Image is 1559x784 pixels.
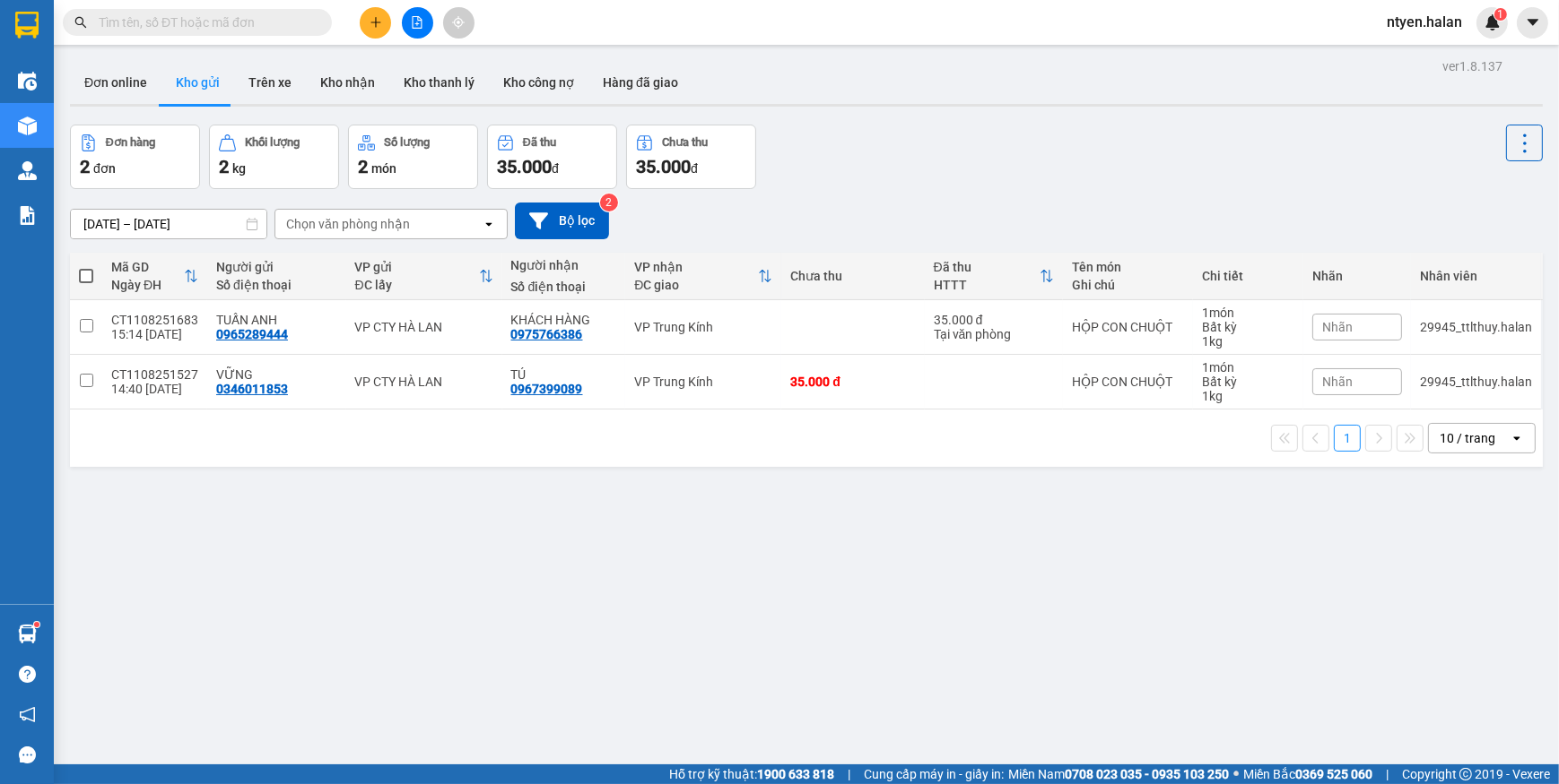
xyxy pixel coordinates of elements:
div: Tại văn phòng [934,327,1055,341]
span: caret-down [1525,14,1541,30]
span: 2 [358,156,368,177]
sup: 1 [1494,8,1507,21]
div: CT1108251683 [111,313,198,327]
span: Nhãn [1322,320,1353,334]
div: Tên món [1072,260,1184,274]
button: Kho gửi [161,61,234,104]
div: Chưa thu [790,269,915,283]
span: search [74,16,87,29]
span: message [19,746,36,763]
button: Chưa thu35.000đ [626,125,756,189]
span: món [371,161,396,176]
span: 2 [80,156,90,177]
img: logo-vxr [15,12,39,39]
div: 29945_ttlthuy.halan [1420,320,1532,334]
div: 0346011853 [216,382,288,396]
sup: 2 [600,194,618,211]
span: 35.000 [636,156,691,177]
div: CT1108251527 [111,367,198,382]
span: đ [552,161,559,176]
button: Trên xe [234,61,306,104]
button: Hàng đã giao [588,61,692,104]
div: HỘP CON CHUỘT [1072,320,1184,334]
div: Ngày ĐH [111,278,184,292]
div: ĐC lấy [355,278,479,292]
div: VP Trung Kính [634,375,772,389]
div: VỮNG [216,367,337,382]
div: 15:14 [DATE] [111,327,198,341]
div: Đơn hàng [106,136,155,149]
div: Người nhận [511,258,617,272]
div: Bất kỳ [1202,320,1294,334]
div: Chi tiết [1202,269,1294,283]
input: Tìm tên, số ĐT hoặc mã đơn [99,13,310,32]
div: Ghi chú [1072,278,1184,292]
button: aim [443,7,475,39]
img: warehouse-icon [18,72,37,90]
button: Số lượng2món [348,125,478,189]
span: aim [452,16,465,29]
div: 1 món [1202,360,1294,375]
div: Khối lượng [245,136,300,149]
span: ⚪️ [1233,771,1239,778]
div: 1 món [1202,306,1294,320]
span: 1 [1497,8,1503,21]
img: icon-new-feature [1485,14,1501,30]
span: | [1386,764,1389,784]
span: Cung cấp máy in - giấy in: [864,764,1004,784]
span: Nhãn [1322,375,1353,389]
span: kg [232,161,246,176]
div: Số điện thoại [216,278,337,292]
button: caret-down [1517,7,1548,39]
span: Miền Bắc [1243,764,1372,784]
span: file-add [411,16,423,29]
th: Toggle SortBy [346,253,502,300]
div: Chọn văn phòng nhận [286,215,410,233]
th: Toggle SortBy [925,253,1064,300]
th: Toggle SortBy [102,253,207,300]
strong: 1900 633 818 [757,767,834,781]
div: VP CTY HÀ LAN [355,320,493,334]
button: Kho nhận [306,61,389,104]
span: Hỗ trợ kỹ thuật: [669,764,834,784]
sup: 1 [34,622,39,627]
button: Bộ lọc [515,202,609,239]
th: Toggle SortBy [625,253,781,300]
div: Nhãn [1312,269,1402,283]
div: 35.000 đ [790,375,915,389]
div: Nhân viên [1420,269,1532,283]
span: Miền Nam [1008,764,1229,784]
div: Mã GD [111,260,184,274]
span: ntyen.halan [1372,11,1476,33]
div: 29945_ttlthuy.halan [1420,375,1532,389]
div: VP Trung Kính [634,320,772,334]
div: VP nhận [634,260,758,274]
button: 1 [1334,425,1361,452]
button: Đã thu35.000đ [487,125,617,189]
span: 35.000 [497,156,552,177]
span: plus [370,16,382,29]
div: Chưa thu [662,136,708,149]
button: plus [360,7,391,39]
div: Số lượng [384,136,430,149]
div: 0975766386 [511,327,583,341]
span: đ [691,161,698,176]
div: VP CTY HÀ LAN [355,375,493,389]
div: TÚ [511,367,617,382]
button: Khối lượng2kg [209,125,339,189]
img: warehouse-icon [18,161,37,180]
button: Đơn hàng2đơn [70,125,200,189]
div: 0965289444 [216,327,288,341]
div: 1 kg [1202,389,1294,403]
span: copyright [1459,768,1472,780]
svg: open [482,217,496,231]
span: 2 [219,156,229,177]
input: Select a date range. [71,210,266,238]
div: HTTT [934,278,1041,292]
div: 10 / trang [1440,429,1495,447]
div: HỘP CON CHUỘT [1072,375,1184,389]
span: notification [19,706,36,723]
div: Đã thu [523,136,556,149]
div: ĐC giao [634,278,758,292]
div: 1 kg [1202,334,1294,349]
